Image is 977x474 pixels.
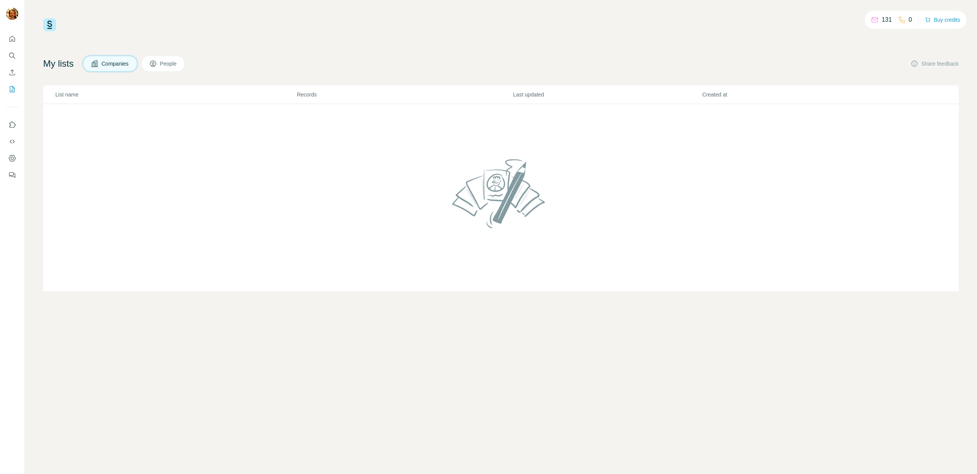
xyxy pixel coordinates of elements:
p: 0 [909,15,912,24]
button: Share feedback [911,60,959,67]
button: Dashboard [6,151,18,165]
button: Enrich CSV [6,66,18,79]
span: Companies [102,60,129,67]
p: 131 [882,15,892,24]
img: Surfe Logo [43,18,56,31]
img: Avatar [6,8,18,20]
button: Buy credits [925,14,960,25]
button: Search [6,49,18,63]
h4: My lists [43,58,74,70]
p: Last updated [513,91,701,98]
button: Feedback [6,168,18,182]
button: My lists [6,82,18,96]
p: Created at [702,91,891,98]
p: Records [297,91,513,98]
img: No lists found [449,153,553,234]
button: Use Surfe API [6,135,18,148]
p: List name [55,91,296,98]
span: People [160,60,177,67]
button: Quick start [6,32,18,46]
button: Use Surfe on LinkedIn [6,118,18,132]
